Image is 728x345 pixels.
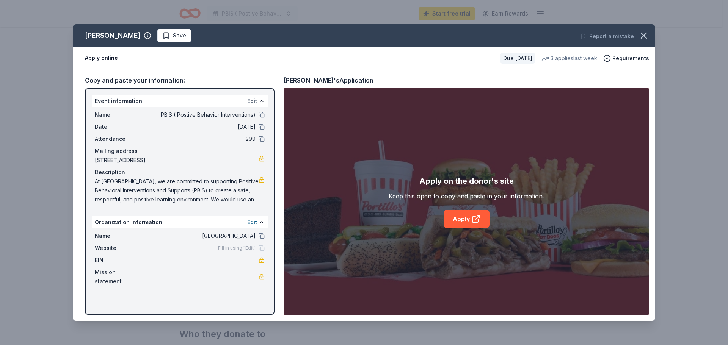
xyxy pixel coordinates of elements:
span: Save [173,31,186,40]
span: Attendance [95,134,146,144]
span: 299 [146,134,256,144]
div: Due [DATE] [500,53,535,64]
div: 3 applies last week [541,54,597,63]
div: [PERSON_NAME]'s Application [284,75,373,85]
button: Edit [247,97,257,106]
div: Description [95,168,265,177]
span: PBIS ( Postive Behavior Interventions) [146,110,256,119]
button: Edit [247,218,257,227]
div: Keep this open to copy and paste in your information. [389,192,544,201]
div: Copy and paste your information: [85,75,275,85]
div: Organization information [92,216,268,228]
span: Name [95,231,146,240]
span: Fill in using "Edit" [218,245,256,251]
div: Event information [92,95,268,107]
span: At [GEOGRAPHIC_DATA], we are committed to supporting Positive Behavioral Interventions and Suppor... [95,177,259,204]
div: Apply on the donor's site [419,175,514,187]
span: Requirements [612,54,649,63]
a: Apply [444,210,490,228]
button: Report a mistake [580,32,634,41]
span: Mission statement [95,268,146,286]
span: [STREET_ADDRESS] [95,156,259,165]
button: Requirements [603,54,649,63]
span: EIN [95,256,146,265]
div: [PERSON_NAME] [85,30,141,42]
span: Date [95,122,146,131]
span: [DATE] [146,122,256,131]
span: [GEOGRAPHIC_DATA] [146,231,256,240]
span: Website [95,244,146,253]
div: Mailing address [95,147,265,156]
span: Name [95,110,146,119]
button: Apply online [85,50,118,66]
button: Save [157,29,191,42]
